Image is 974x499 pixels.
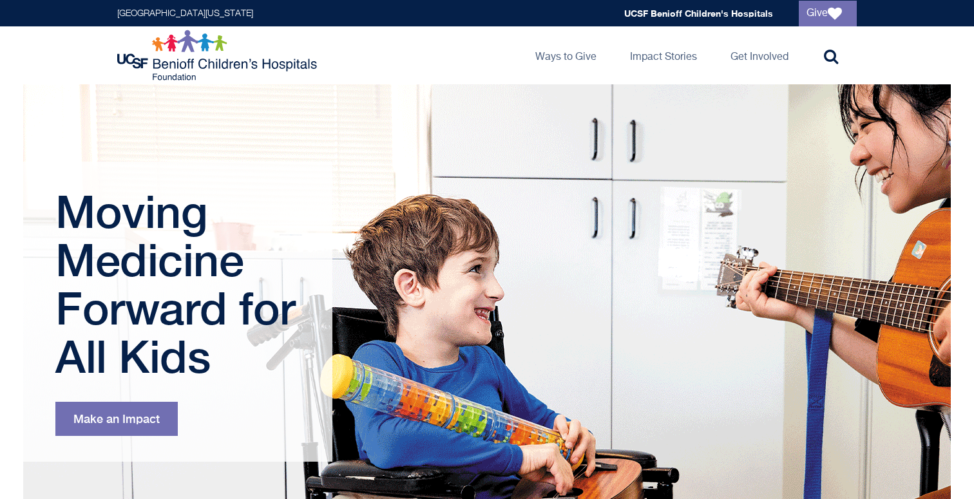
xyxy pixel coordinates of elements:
[55,402,178,436] a: Make an Impact
[624,8,773,19] a: UCSF Benioff Children's Hospitals
[117,30,320,81] img: Logo for UCSF Benioff Children's Hospitals Foundation
[720,26,799,84] a: Get Involved
[525,26,607,84] a: Ways to Give
[117,9,253,18] a: [GEOGRAPHIC_DATA][US_STATE]
[55,187,303,381] h1: Moving Medicine Forward for All Kids
[799,1,857,26] a: Give
[620,26,707,84] a: Impact Stories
